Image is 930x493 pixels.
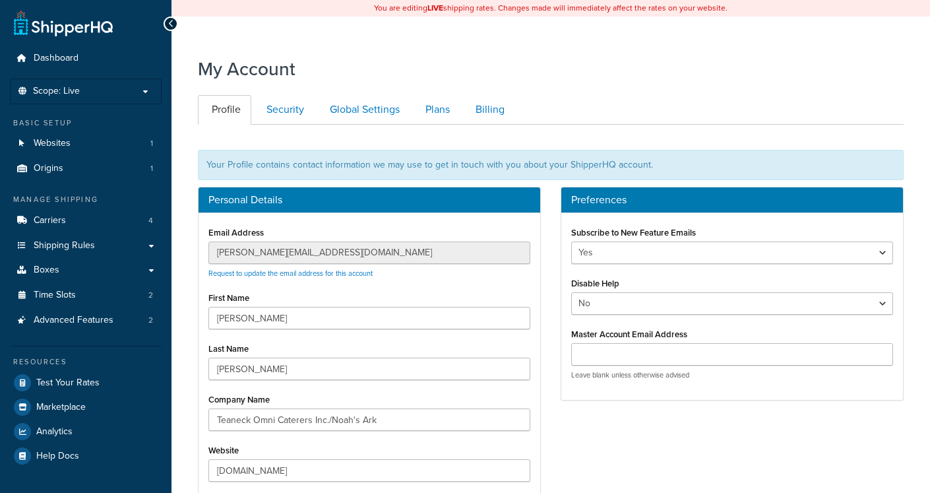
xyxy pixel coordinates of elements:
li: Advanced Features [10,308,162,333]
span: Shipping Rules [34,240,95,251]
a: Websites 1 [10,131,162,156]
h3: Personal Details [208,194,530,206]
span: Origins [34,163,63,174]
a: ShipperHQ Home [14,10,113,36]
span: Time Slots [34,290,76,301]
a: Marketplace [10,395,162,419]
label: Last Name [208,344,249,354]
a: Profile [198,95,251,125]
label: Subscribe to New Feature Emails [571,228,696,238]
a: Advanced Features 2 [10,308,162,333]
a: Analytics [10,420,162,444]
a: Test Your Rates [10,371,162,395]
b: LIVE [427,2,443,14]
span: Advanced Features [34,315,113,326]
a: Request to update the email address for this account [208,268,373,279]
div: Your Profile contains contact information we may use to get in touch with you about your ShipperH... [198,150,904,180]
span: 2 [148,290,153,301]
label: Email Address [208,228,264,238]
p: Leave blank unless otherwise advised [571,370,893,380]
span: 4 [148,215,153,226]
li: Websites [10,131,162,156]
div: Resources [10,356,162,368]
a: Origins 1 [10,156,162,181]
span: 1 [150,138,153,149]
span: Analytics [36,426,73,438]
label: Master Account Email Address [571,329,687,339]
span: Dashboard [34,53,78,64]
a: Help Docs [10,444,162,468]
label: Website [208,445,239,455]
span: 2 [148,315,153,326]
span: Boxes [34,265,59,276]
a: Shipping Rules [10,234,162,258]
a: Boxes [10,258,162,282]
a: Time Slots 2 [10,283,162,308]
span: Marketplace [36,402,86,413]
span: Help Docs [36,451,79,462]
h3: Preferences [571,194,893,206]
span: Carriers [34,215,66,226]
a: Security [253,95,315,125]
label: Company Name [208,395,270,405]
h1: My Account [198,56,295,82]
label: First Name [208,293,249,303]
li: Origins [10,156,162,181]
span: Websites [34,138,71,149]
li: Time Slots [10,283,162,308]
label: Disable Help [571,279,619,288]
span: 1 [150,163,153,174]
div: Manage Shipping [10,194,162,205]
a: Plans [412,95,460,125]
a: Global Settings [316,95,410,125]
a: Carriers 4 [10,209,162,233]
span: Test Your Rates [36,378,100,389]
a: Dashboard [10,46,162,71]
div: Basic Setup [10,117,162,129]
li: Carriers [10,209,162,233]
span: Scope: Live [33,86,80,97]
a: Billing [462,95,515,125]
